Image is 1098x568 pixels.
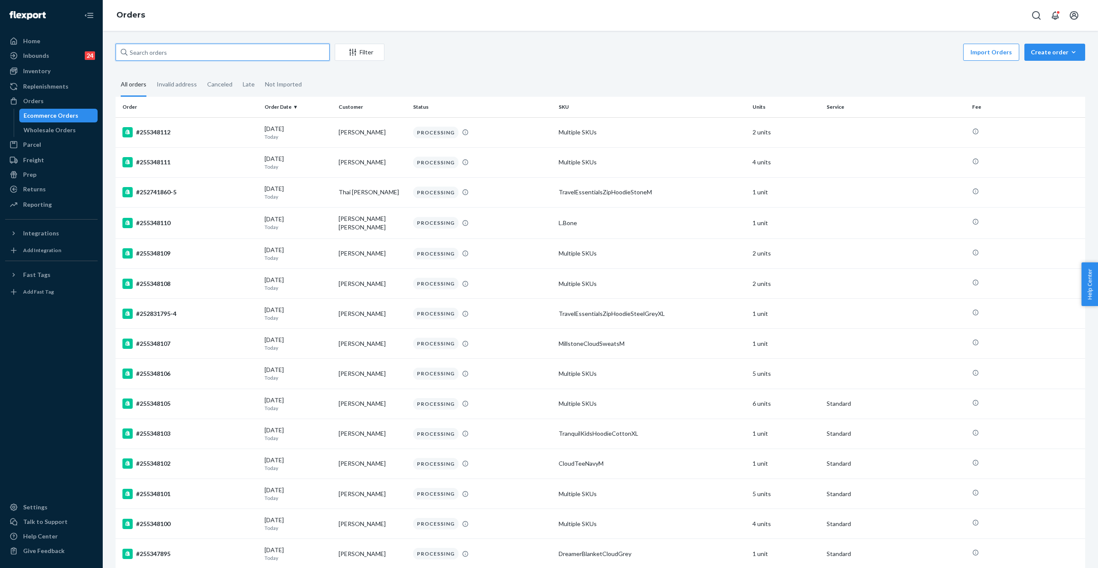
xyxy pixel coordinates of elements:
div: Fast Tags [23,271,51,279]
a: Orders [116,10,145,20]
th: SKU [555,97,749,117]
div: Integrations [23,229,59,238]
p: Today [265,314,332,321]
div: L.Bone [559,219,746,227]
div: Create order [1031,48,1079,57]
th: Units [749,97,824,117]
p: Today [265,254,332,262]
div: Replenishments [23,82,68,91]
th: Order [116,97,261,117]
td: 5 units [749,359,824,389]
td: Multiple SKUs [555,147,749,177]
button: Filter [335,44,384,61]
th: Order Date [261,97,336,117]
td: 6 units [749,389,824,419]
div: #255348107 [122,339,258,349]
div: Prep [23,170,36,179]
a: Inventory [5,64,98,78]
div: Settings [23,503,48,511]
td: 5 units [749,479,824,509]
div: [DATE] [265,456,332,472]
button: Integrations [5,226,98,240]
button: Open notifications [1047,7,1064,24]
td: [PERSON_NAME] [335,147,410,177]
td: 2 units [749,238,824,268]
div: PROCESSING [413,518,458,529]
input: Search orders [116,44,330,61]
div: [DATE] [265,125,332,140]
td: 1 unit [749,207,824,238]
a: Freight [5,153,98,167]
div: PROCESSING [413,308,458,319]
div: Customer [339,103,406,110]
div: [DATE] [265,546,332,562]
div: TranquilKidsHoodieCottonXL [559,429,746,438]
a: Wholesale Orders [19,123,98,137]
div: Inbounds [23,51,49,60]
td: [PERSON_NAME] [335,509,410,539]
button: Open account menu [1065,7,1083,24]
p: Today [265,374,332,381]
div: PROCESSING [413,488,458,500]
td: [PERSON_NAME] [335,359,410,389]
div: [DATE] [265,246,332,262]
img: Flexport logo [9,11,46,20]
a: Ecommerce Orders [19,109,98,122]
div: #255347895 [122,549,258,559]
div: Help Center [23,532,58,541]
td: 1 unit [749,177,824,207]
div: [DATE] [265,516,332,532]
div: Freight [23,156,44,164]
a: Add Integration [5,244,98,257]
div: Parcel [23,140,41,149]
p: Today [265,524,332,532]
ol: breadcrumbs [110,3,152,28]
div: Add Fast Tag [23,288,54,295]
a: Add Fast Tag [5,285,98,299]
td: Multiple SKUs [555,269,749,299]
div: Wholesale Orders [24,126,76,134]
div: PROCESSING [413,458,458,470]
a: Help Center [5,529,98,543]
div: DreamerBlanketCloudGrey [559,550,746,558]
button: Fast Tags [5,268,98,282]
div: Inventory [23,67,51,75]
td: 1 unit [749,419,824,449]
div: #255348106 [122,369,258,379]
p: Today [265,223,332,231]
a: Orders [5,94,98,108]
td: Multiple SKUs [555,509,749,539]
div: Reporting [23,200,52,209]
p: Standard [827,490,965,498]
a: Home [5,34,98,48]
td: Multiple SKUs [555,479,749,509]
div: PROCESSING [413,187,458,198]
div: PROCESSING [413,217,458,229]
div: #255348100 [122,519,258,529]
p: Today [265,193,332,200]
div: All orders [121,73,146,97]
div: #252831795-4 [122,309,258,319]
a: Prep [5,168,98,181]
div: PROCESSING [413,278,458,289]
button: Close Navigation [80,7,98,24]
p: Today [265,163,332,170]
div: Not Imported [265,73,302,95]
td: Thai [PERSON_NAME] [335,177,410,207]
button: Open Search Box [1028,7,1045,24]
td: [PERSON_NAME] [335,419,410,449]
div: Home [23,37,40,45]
div: #255348102 [122,458,258,469]
p: Standard [827,429,965,438]
div: PROCESSING [413,248,458,259]
div: #255348101 [122,489,258,499]
a: Reporting [5,198,98,211]
div: MillstoneCloudSweatsM [559,339,746,348]
td: 1 unit [749,299,824,329]
div: #255348108 [122,279,258,289]
p: Today [265,554,332,562]
div: PROCESSING [413,157,458,168]
div: Canceled [207,73,232,95]
div: CloudTeeNavyM [559,459,746,468]
div: [DATE] [265,366,332,381]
